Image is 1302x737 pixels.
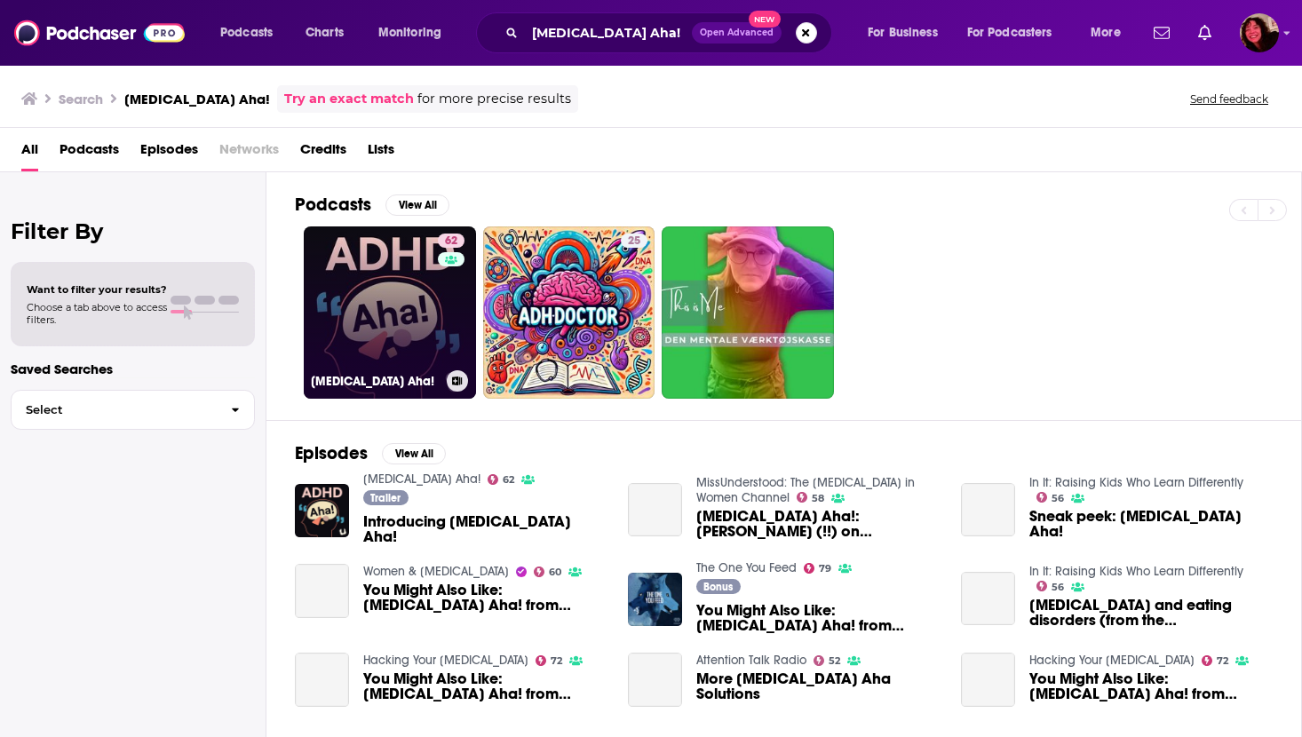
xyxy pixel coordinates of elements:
[220,20,273,45] span: Podcasts
[21,135,38,171] span: All
[696,603,940,633] a: You Might Also Like: ADHD Aha! from Understood.org
[696,560,797,575] a: The One You Feed
[696,671,940,701] span: More [MEDICAL_DATA] Aha Solutions
[1240,13,1279,52] span: Logged in as Kathryn-Musilek
[1078,19,1143,47] button: open menu
[621,234,647,248] a: 25
[11,218,255,244] h2: Filter By
[819,565,831,573] span: 79
[812,495,824,503] span: 58
[363,582,607,613] span: You Might Also Like: [MEDICAL_DATA] Aha! from [DOMAIN_NAME]
[534,567,562,577] a: 60
[304,226,476,399] a: 62[MEDICAL_DATA] Aha!
[295,442,368,464] h2: Episodes
[124,91,270,107] h3: [MEDICAL_DATA] Aha!
[868,20,938,45] span: For Business
[700,28,774,37] span: Open Advanced
[797,492,825,503] a: 58
[536,655,563,666] a: 72
[961,653,1015,707] a: You Might Also Like: ADHD Aha! from Understood.org
[814,655,841,666] a: 52
[696,671,940,701] a: More ADHD Aha Solutions
[368,135,394,171] a: Lists
[363,514,607,544] a: Introducing ADHD Aha!
[59,91,103,107] h3: Search
[1029,671,1273,701] a: You Might Also Like: ADHD Aha! from Understood.org
[366,19,464,47] button: open menu
[692,22,782,44] button: Open AdvancedNew
[829,657,840,665] span: 52
[1029,653,1195,668] a: Hacking Your ADHD
[503,476,514,484] span: 62
[11,390,255,430] button: Select
[703,582,733,592] span: Bonus
[311,374,440,389] h3: [MEDICAL_DATA] Aha!
[27,301,167,326] span: Choose a tab above to access filters.
[967,20,1052,45] span: For Podcasters
[382,443,446,464] button: View All
[1240,13,1279,52] img: User Profile
[1029,598,1273,628] span: [MEDICAL_DATA] and eating disorders (from the [MEDICAL_DATA] Aha! podcast)
[11,361,255,377] p: Saved Searches
[483,226,655,399] a: 25
[363,564,509,579] a: Women & ADHD
[628,233,640,250] span: 25
[1029,564,1243,579] a: In It: Raising Kids Who Learn Differently
[1217,657,1228,665] span: 72
[370,493,401,503] span: Trailer
[219,135,279,171] span: Networks
[961,572,1015,626] a: ADHD and eating disorders (from the ADHD Aha! podcast)
[549,568,561,576] span: 60
[27,283,167,296] span: Want to filter your results?
[525,19,692,47] input: Search podcasts, credits, & more...
[295,484,349,538] img: Introducing ADHD Aha!
[363,653,528,668] a: Hacking Your ADHD
[284,89,414,109] a: Try an exact match
[295,194,371,216] h2: Podcasts
[855,19,960,47] button: open menu
[628,483,682,537] a: ADHD Aha!: Jessica McCabe (!!) on motherhood, social anxiety, and ADHD medication
[438,234,464,248] a: 62
[378,20,441,45] span: Monitoring
[363,671,607,701] a: You Might Also Like: ADHD Aha! from Understood.org
[696,653,806,668] a: Attention Talk Radio
[961,483,1015,537] a: Sneak peek: ADHD Aha!
[696,603,940,633] span: You Might Also Like: [MEDICAL_DATA] Aha! from [DOMAIN_NAME]
[300,135,346,171] a: Credits
[1029,475,1243,490] a: In It: Raising Kids Who Learn Differently
[363,514,607,544] span: Introducing [MEDICAL_DATA] Aha!
[306,20,344,45] span: Charts
[628,653,682,707] a: More ADHD Aha Solutions
[1052,583,1064,591] span: 56
[696,509,940,539] a: ADHD Aha!: Jessica McCabe (!!) on motherhood, social anxiety, and ADHD medication
[488,474,515,485] a: 62
[493,12,849,53] div: Search podcasts, credits, & more...
[1029,509,1273,539] span: Sneak peek: [MEDICAL_DATA] Aha!
[363,671,607,701] span: You Might Also Like: [MEDICAL_DATA] Aha! from [DOMAIN_NAME]
[1185,91,1274,107] button: Send feedback
[696,475,915,505] a: MissUnderstood: The ADHD in Women Channel
[1202,655,1229,666] a: 72
[1191,18,1219,48] a: Show notifications dropdown
[1029,671,1273,701] span: You Might Also Like: [MEDICAL_DATA] Aha! from [DOMAIN_NAME]
[363,472,480,487] a: ADHD Aha!
[1052,495,1064,503] span: 56
[14,16,185,50] img: Podchaser - Follow, Share and Rate Podcasts
[208,19,296,47] button: open menu
[140,135,198,171] span: Episodes
[60,135,119,171] a: Podcasts
[363,582,607,613] a: You Might Also Like: ADHD Aha! from Understood.org
[628,573,682,627] img: You Might Also Like: ADHD Aha! from Understood.org
[417,89,571,109] span: for more precise results
[956,19,1078,47] button: open menu
[445,233,457,250] span: 62
[1036,581,1065,591] a: 56
[295,442,446,464] a: EpisodesView All
[295,194,449,216] a: PodcastsView All
[551,657,562,665] span: 72
[295,564,349,618] a: You Might Also Like: ADHD Aha! from Understood.org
